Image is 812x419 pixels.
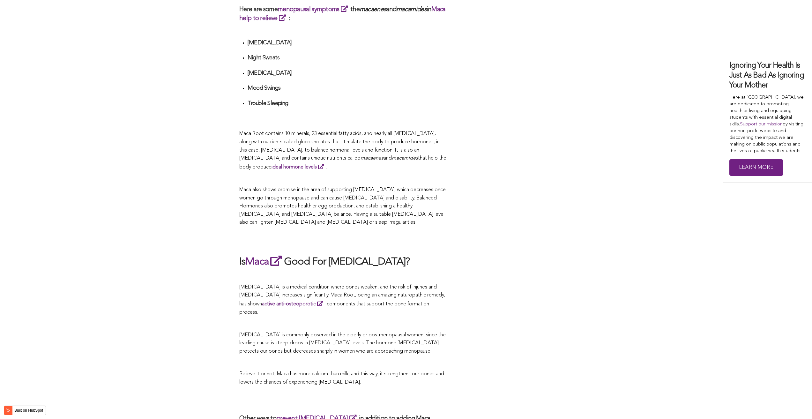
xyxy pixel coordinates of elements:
[396,6,427,13] em: macamides
[4,406,46,415] button: Built on HubSpot
[780,388,812,419] iframe: Chat Widget
[239,156,446,170] span: that help the body produce
[248,100,447,107] h4: Trouble Sleeping
[239,187,446,225] span: Maca also shows promise in the area of supporting [MEDICAL_DATA], which decreases once women go t...
[239,371,444,385] span: Believe it or not, Maca has more calcium than milk, and this way, it strengthens our bones and lo...
[392,156,418,161] span: macamides
[4,407,12,414] img: HubSpot sprocket logo
[729,159,783,176] a: Learn More
[248,54,447,62] h4: Night Sweats
[361,156,384,161] span: macaenes
[272,165,327,170] strong: .
[278,6,350,13] a: menopausal symptoms
[248,39,447,47] h4: [MEDICAL_DATA]
[239,6,446,22] a: Maca help to relieve
[239,131,440,161] span: Maca Root contains 10 minerals, 23 essential fatty acids, and nearly all [MEDICAL_DATA], along wi...
[239,254,447,269] h2: Is Good For [MEDICAL_DATA]?
[239,333,446,354] span: [MEDICAL_DATA] is commonly observed in the elderly or postmenopausal women, since the leading cau...
[248,70,447,77] h4: [MEDICAL_DATA]
[272,165,326,170] a: ideal hormone levels
[239,5,447,23] h3: Here are some the and in :
[384,156,392,161] span: and
[12,406,46,415] label: Built on HubSpot
[248,85,447,92] h4: Mood Swings
[245,257,284,267] a: Maca
[360,6,386,13] em: macaenes
[262,302,325,307] a: active anti-osteoporotic
[239,285,445,315] span: [MEDICAL_DATA] is a medical condition where bones weaken, and the risk of injuries and [MEDICAL_D...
